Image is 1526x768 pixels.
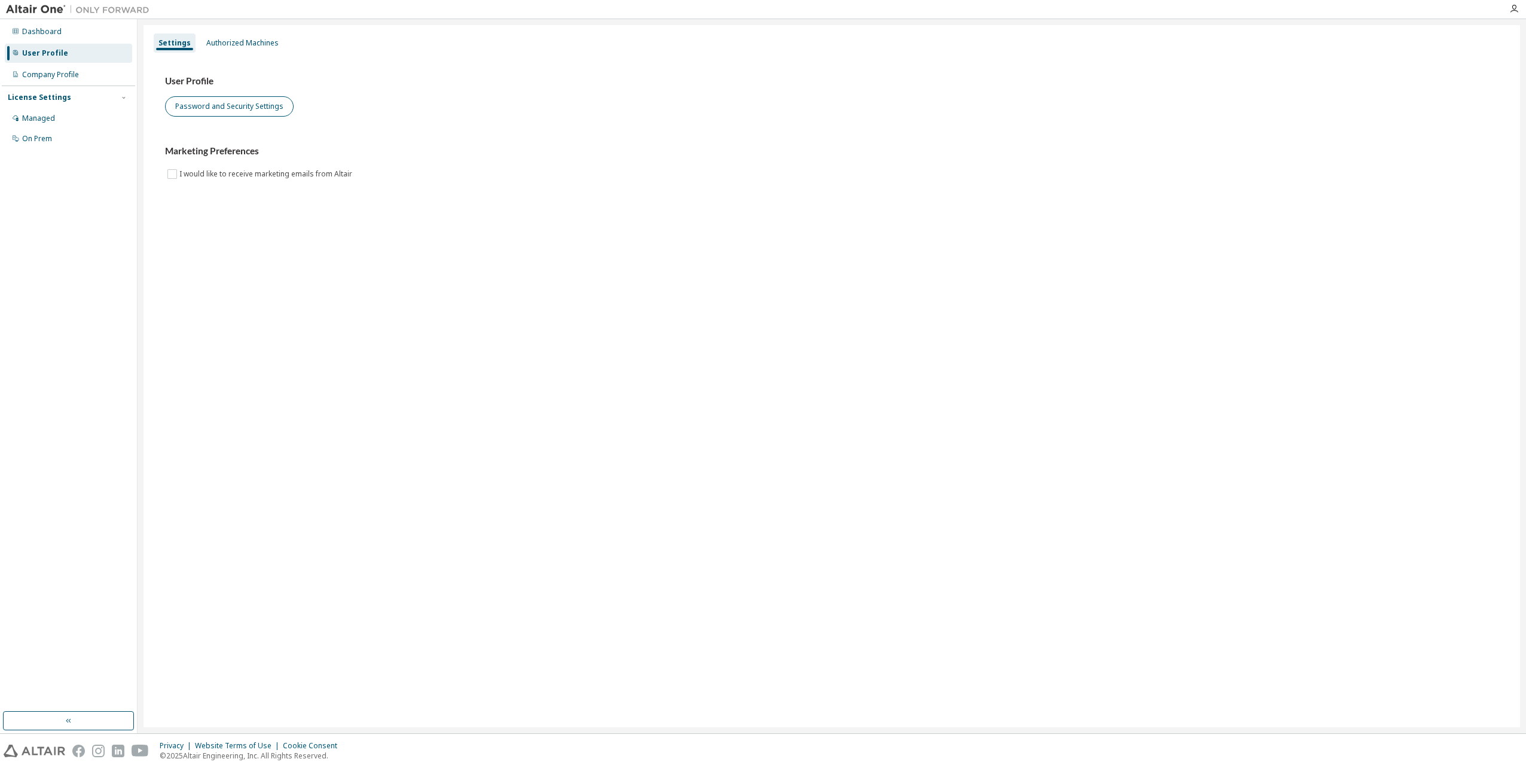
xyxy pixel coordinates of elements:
div: Privacy [160,741,195,751]
img: instagram.svg [92,745,105,757]
img: altair_logo.svg [4,745,65,757]
img: facebook.svg [72,745,85,757]
div: Authorized Machines [206,38,279,48]
div: User Profile [22,48,68,58]
div: Settings [158,38,191,48]
div: Company Profile [22,70,79,80]
h3: User Profile [165,75,1498,87]
button: Password and Security Settings [165,96,294,117]
img: linkedin.svg [112,745,124,757]
div: Cookie Consent [283,741,344,751]
div: Dashboard [22,27,62,36]
div: Website Terms of Use [195,741,283,751]
img: Altair One [6,4,155,16]
div: On Prem [22,134,52,144]
p: © 2025 Altair Engineering, Inc. All Rights Reserved. [160,751,344,761]
label: I would like to receive marketing emails from Altair [179,167,355,181]
img: youtube.svg [132,745,149,757]
div: License Settings [8,93,71,102]
div: Managed [22,114,55,123]
h3: Marketing Preferences [165,145,1498,157]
